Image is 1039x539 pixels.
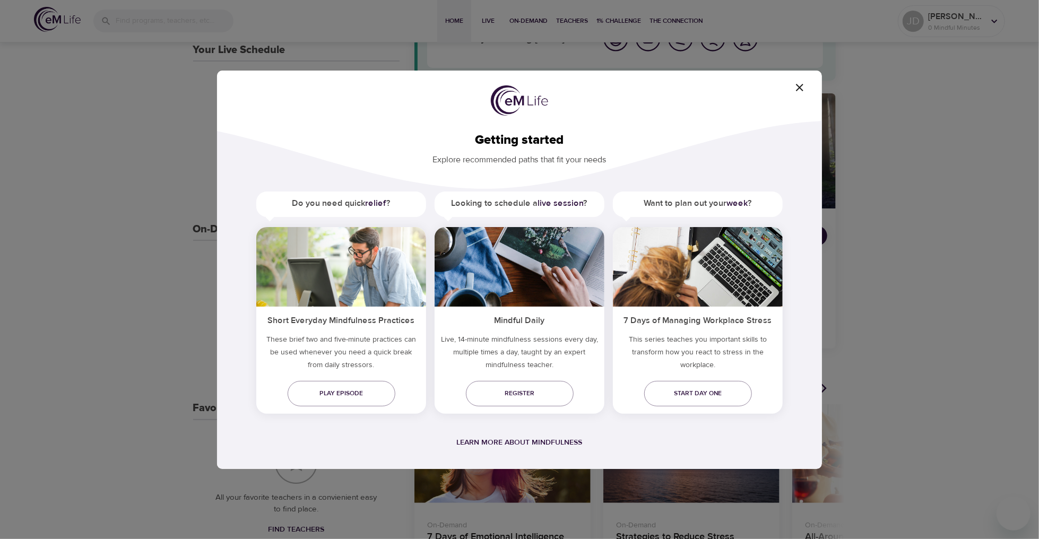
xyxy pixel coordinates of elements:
a: relief [365,198,386,208]
h5: Looking to schedule a ? [435,192,604,215]
img: logo [491,85,548,116]
h5: 7 Days of Managing Workplace Stress [613,307,783,333]
p: Live, 14-minute mindfulness sessions every day, multiple times a day, taught by an expert mindful... [435,333,604,376]
h5: These brief two and five-minute practices can be used whenever you need a quick break from daily ... [256,333,426,376]
a: Play episode [288,381,395,406]
h2: Getting started [234,133,805,148]
span: Start day one [653,388,743,399]
a: live session [538,198,584,208]
a: Learn more about mindfulness [457,438,583,447]
a: week [726,198,748,208]
p: Explore recommended paths that fit your needs [234,147,805,166]
h5: Mindful Daily [435,307,604,333]
span: Play episode [296,388,387,399]
span: Register [474,388,565,399]
h5: Short Everyday Mindfulness Practices [256,307,426,333]
p: This series teaches you important skills to transform how you react to stress in the workplace. [613,333,783,376]
h5: Do you need quick ? [256,192,426,215]
a: Start day one [644,381,752,406]
img: ims [613,227,783,307]
a: Register [466,381,574,406]
h5: Want to plan out your ? [613,192,783,215]
img: ims [435,227,604,307]
img: ims [256,227,426,307]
